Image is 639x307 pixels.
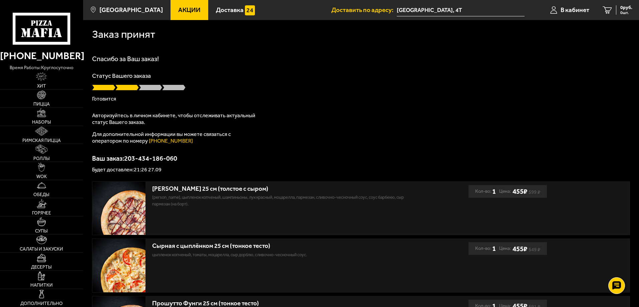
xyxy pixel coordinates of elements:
[152,194,404,207] p: [PERSON_NAME], цыпленок копченый, шампиньоны, лук красный, моцарелла, пармезан, сливочно-чесночны...
[33,102,50,107] span: Пицца
[397,4,525,16] input: Ваш адрес доставки
[620,11,632,15] span: 0 шт.
[499,242,511,255] span: Цена:
[20,247,63,252] span: Салаты и закуски
[152,252,404,258] p: цыпленок копченый, томаты, моцарелла, сыр дорблю, сливочно-чесночный соус.
[33,192,49,197] span: Обеды
[499,185,511,198] span: Цена:
[92,155,630,162] p: Ваш заказ: 203-434-186-060
[513,245,527,253] b: 455 ₽
[92,167,630,172] p: Будет доставлен: 21:26 27.09
[475,242,496,255] div: Кол-во:
[35,229,48,234] span: Супы
[92,131,259,144] p: Для дополнительной информации вы можете связаться с оператором по номеру
[475,185,496,198] div: Кол-во:
[331,7,397,13] span: Доставить по адресу:
[31,265,52,270] span: Десерты
[513,187,527,195] b: 455 ₽
[152,185,404,193] div: [PERSON_NAME] 25 см (толстое с сыром)
[36,174,47,179] span: WOK
[92,29,155,40] h1: Заказ принят
[92,73,630,79] p: Статус Вашего заказа
[216,7,244,13] span: Доставка
[33,156,50,161] span: Роллы
[397,4,525,16] span: Россия, Санкт-Петербург, Александровский парк, 4Т
[149,138,193,144] a: [PHONE_NUMBER]
[529,190,540,194] s: 599 ₽
[22,138,61,143] span: Римская пицца
[178,7,201,13] span: Акции
[529,248,540,251] s: 549 ₽
[30,283,53,288] span: Напитки
[92,96,630,102] p: Готовится
[561,7,589,13] span: В кабинет
[37,84,46,89] span: Хит
[32,211,51,215] span: Горячее
[20,301,63,306] span: Дополнительно
[32,120,51,125] span: Наборы
[92,112,259,126] p: Авторизуйтесь в личном кабинете, чтобы отслеживать актуальный статус Вашего заказа.
[492,185,496,198] b: 1
[152,242,404,250] div: Сырная с цыплёнком 25 см (тонкое тесто)
[620,5,632,10] span: 0 руб.
[245,5,255,15] img: 15daf4d41897b9f0e9f617042186c801.svg
[92,55,630,62] h1: Спасибо за Ваш заказ!
[99,7,163,13] span: [GEOGRAPHIC_DATA]
[492,242,496,255] b: 1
